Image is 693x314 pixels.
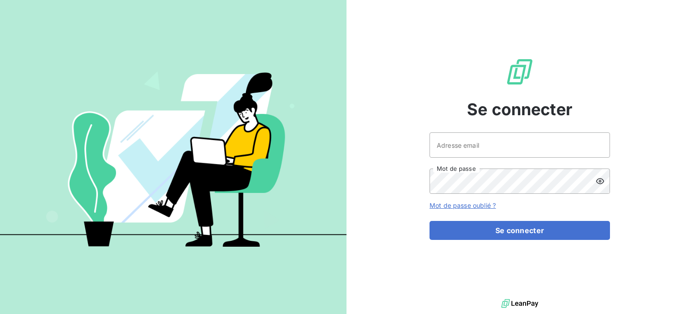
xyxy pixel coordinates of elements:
[430,202,496,209] a: Mot de passe oublié ?
[430,221,610,240] button: Se connecter
[430,132,610,158] input: placeholder
[501,297,538,310] img: logo
[505,57,534,86] img: Logo LeanPay
[467,97,573,122] span: Se connecter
